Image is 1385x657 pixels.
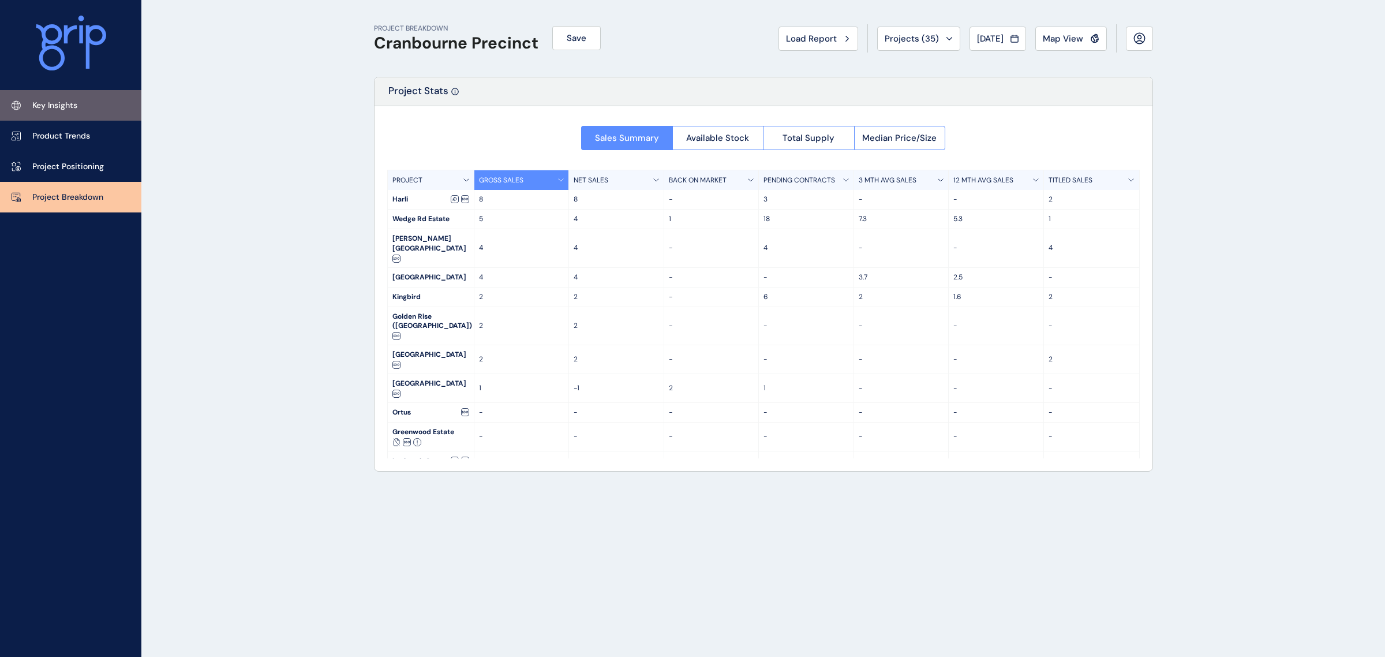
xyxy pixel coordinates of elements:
[669,272,754,282] p: -
[574,354,659,364] p: 2
[552,26,601,50] button: Save
[859,292,944,302] p: 2
[859,383,944,393] p: -
[859,243,944,253] p: -
[574,292,659,302] p: 2
[859,195,944,204] p: -
[669,176,727,185] p: BACK ON MARKET
[479,354,564,364] p: 2
[374,24,538,33] p: PROJECT BREAKDOWN
[388,229,474,267] div: [PERSON_NAME][GEOGRAPHIC_DATA]
[977,33,1004,44] span: [DATE]
[581,126,672,150] button: Sales Summary
[392,176,422,185] p: PROJECT
[763,243,849,253] p: 4
[859,408,944,417] p: -
[574,176,608,185] p: NET SALES
[953,408,1039,417] p: -
[388,210,474,229] div: Wedge Rd Estate
[479,292,564,302] p: 2
[574,456,659,466] p: -
[32,130,90,142] p: Product Trends
[859,321,944,331] p: -
[669,408,754,417] p: -
[763,321,849,331] p: -
[388,268,474,287] div: [GEOGRAPHIC_DATA]
[763,408,849,417] p: -
[859,176,916,185] p: 3 MTH AVG SALES
[1035,27,1107,51] button: Map View
[669,354,754,364] p: -
[953,292,1039,302] p: 1.6
[859,456,944,466] p: -
[574,408,659,417] p: -
[669,456,754,466] p: -
[953,383,1039,393] p: -
[953,354,1039,364] p: -
[1049,272,1135,282] p: -
[763,432,849,442] p: -
[574,195,659,204] p: 8
[763,214,849,224] p: 18
[686,132,749,144] span: Available Stock
[388,374,474,402] div: [GEOGRAPHIC_DATA]
[574,272,659,282] p: 4
[862,132,937,144] span: Median Price/Size
[877,27,960,51] button: Projects (35)
[763,195,849,204] p: 3
[479,321,564,331] p: 2
[669,321,754,331] p: -
[479,272,564,282] p: 4
[1049,432,1135,442] p: -
[479,456,564,466] p: -
[854,126,946,150] button: Median Price/Size
[567,32,586,44] span: Save
[859,432,944,442] p: -
[1049,383,1135,393] p: -
[388,451,474,471] div: Lynbrook Greens
[669,214,754,224] p: 1
[953,272,1039,282] p: 2.5
[763,292,849,302] p: 6
[574,214,659,224] p: 4
[388,423,474,451] div: Greenwood Estate
[669,383,754,393] p: 2
[479,408,564,417] p: -
[763,126,854,150] button: Total Supply
[778,27,858,51] button: Load Report
[32,100,77,111] p: Key Insights
[1043,33,1083,44] span: Map View
[374,33,538,53] h1: Cranbourne Precinct
[953,456,1039,466] p: -
[574,321,659,331] p: 2
[388,288,474,307] div: Kingbird
[1049,176,1092,185] p: TITLED SALES
[859,272,944,282] p: 3.7
[388,345,474,374] div: [GEOGRAPHIC_DATA]
[1049,214,1135,224] p: 1
[885,33,939,44] span: Projects ( 35 )
[479,383,564,393] p: 1
[953,195,1039,204] p: -
[388,84,448,106] p: Project Stats
[953,321,1039,331] p: -
[859,214,944,224] p: 7.3
[1049,243,1135,253] p: 4
[388,403,474,422] div: Ortus
[953,214,1039,224] p: 5.3
[574,383,659,393] p: -1
[953,176,1013,185] p: 12 MTH AVG SALES
[32,192,103,203] p: Project Breakdown
[1049,408,1135,417] p: -
[479,176,523,185] p: GROSS SALES
[763,354,849,364] p: -
[672,126,763,150] button: Available Stock
[388,307,474,345] div: Golden Rise ([GEOGRAPHIC_DATA])
[786,33,837,44] span: Load Report
[1049,456,1135,466] p: -
[669,292,754,302] p: -
[479,195,564,204] p: 8
[763,456,849,466] p: -
[388,190,474,209] div: Harli
[953,243,1039,253] p: -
